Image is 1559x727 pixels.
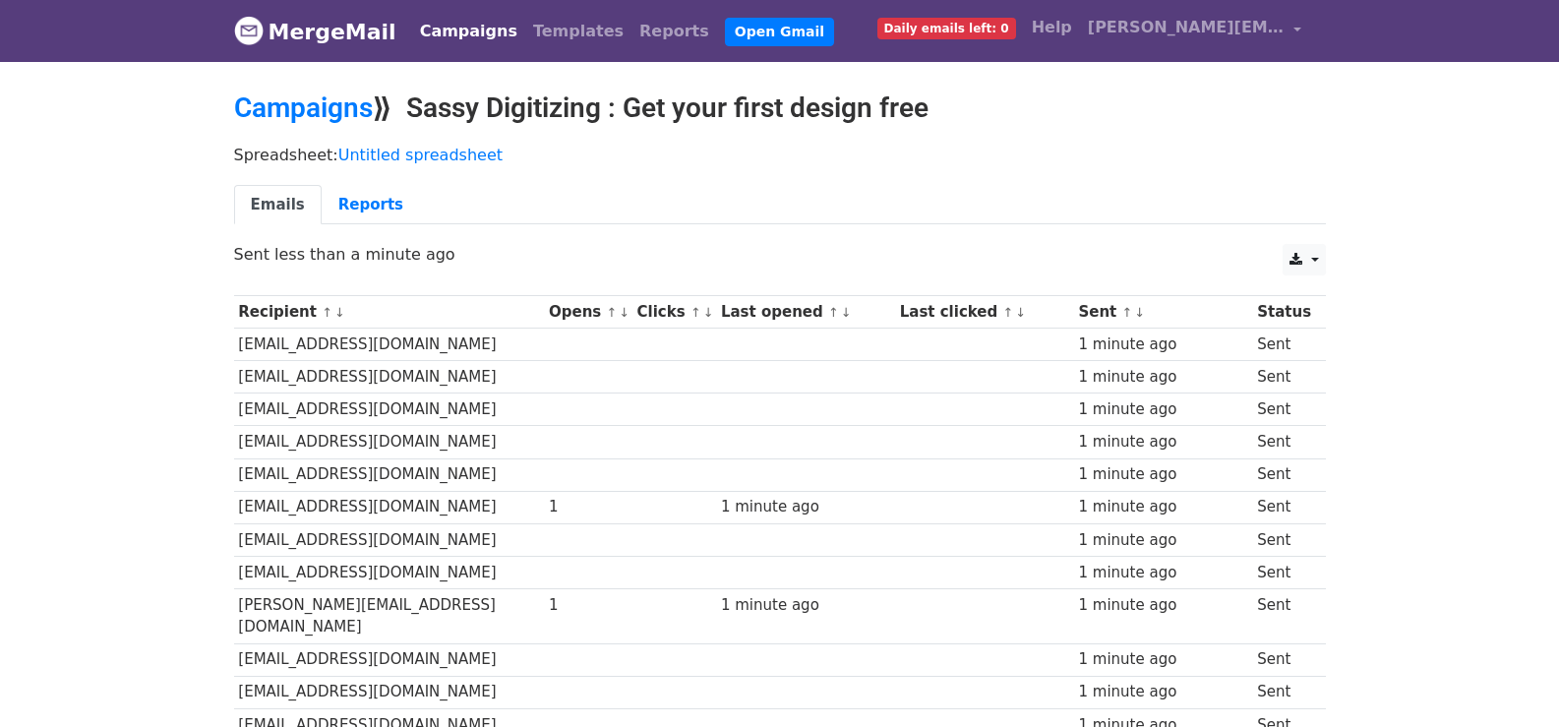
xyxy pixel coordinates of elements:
a: ↓ [703,305,714,320]
a: ↓ [334,305,345,320]
a: MergeMail [234,11,396,52]
td: [EMAIL_ADDRESS][DOMAIN_NAME] [234,643,545,676]
div: 1 minute ago [1078,496,1247,518]
a: ↓ [841,305,852,320]
th: Last clicked [895,296,1074,329]
div: 1 minute ago [1078,529,1247,552]
a: ↑ [322,305,332,320]
a: Untitled spreadsheet [338,146,503,164]
a: ↑ [828,305,839,320]
th: Last opened [716,296,895,329]
div: 1 minute ago [1078,333,1247,356]
p: Spreadsheet: [234,145,1326,165]
div: 1 minute ago [1078,594,1247,617]
div: 1 minute ago [721,496,890,518]
td: Sent [1252,361,1315,394]
td: [EMAIL_ADDRESS][DOMAIN_NAME] [234,556,545,588]
th: Status [1252,296,1315,329]
th: Opens [544,296,632,329]
td: Sent [1252,491,1315,523]
a: Daily emails left: 0 [869,8,1024,47]
div: 1 minute ago [1078,366,1247,389]
div: 1 minute ago [1078,431,1247,454]
div: 1 [549,496,628,518]
td: [EMAIL_ADDRESS][DOMAIN_NAME] [234,523,545,556]
td: Sent [1252,523,1315,556]
a: ↑ [690,305,701,320]
a: ↓ [1134,305,1145,320]
div: 1 minute ago [721,594,890,617]
td: [EMAIL_ADDRESS][DOMAIN_NAME] [234,676,545,708]
td: [EMAIL_ADDRESS][DOMAIN_NAME] [234,394,545,426]
div: 1 minute ago [1078,398,1247,421]
a: ↓ [1015,305,1026,320]
td: Sent [1252,394,1315,426]
td: Sent [1252,426,1315,458]
th: Sent [1074,296,1253,329]
a: Reports [322,185,420,225]
h2: ⟫ Sassy Digitizing : Get your first design free [234,91,1326,125]
td: Sent [1252,329,1315,361]
a: ↑ [1003,305,1014,320]
a: ↑ [1122,305,1133,320]
a: Open Gmail [725,18,834,46]
td: [EMAIL_ADDRESS][DOMAIN_NAME] [234,491,545,523]
a: Help [1024,8,1080,47]
td: Sent [1252,458,1315,491]
th: Recipient [234,296,545,329]
p: Sent less than a minute ago [234,244,1326,265]
div: 1 minute ago [1078,562,1247,584]
a: Emails [234,185,322,225]
td: [EMAIL_ADDRESS][DOMAIN_NAME] [234,426,545,458]
a: ↓ [619,305,630,320]
td: [EMAIL_ADDRESS][DOMAIN_NAME] [234,329,545,361]
a: Templates [525,12,631,51]
td: [PERSON_NAME][EMAIL_ADDRESS][DOMAIN_NAME] [234,588,545,643]
a: ↑ [607,305,618,320]
img: MergeMail logo [234,16,264,45]
td: Sent [1252,556,1315,588]
td: [EMAIL_ADDRESS][DOMAIN_NAME] [234,458,545,491]
th: Clicks [632,296,716,329]
a: Reports [631,12,717,51]
span: Daily emails left: 0 [877,18,1016,39]
div: 1 minute ago [1078,681,1247,703]
a: Campaigns [412,12,525,51]
td: Sent [1252,588,1315,643]
a: [PERSON_NAME][EMAIL_ADDRESS][DOMAIN_NAME] [1080,8,1310,54]
td: Sent [1252,676,1315,708]
span: [PERSON_NAME][EMAIL_ADDRESS][DOMAIN_NAME] [1088,16,1285,39]
a: Campaigns [234,91,373,124]
td: [EMAIL_ADDRESS][DOMAIN_NAME] [234,361,545,394]
div: 1 minute ago [1078,463,1247,486]
td: Sent [1252,643,1315,676]
div: 1 minute ago [1078,648,1247,671]
div: 1 [549,594,628,617]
